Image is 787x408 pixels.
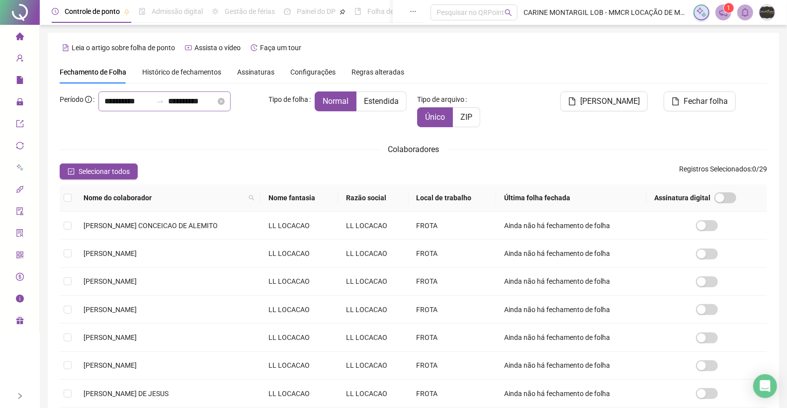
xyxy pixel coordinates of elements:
[290,69,336,76] span: Configurações
[338,380,409,408] td: LL LOCACAO
[84,192,245,203] span: Nome do colaborador
[409,296,496,324] td: FROTA
[504,361,610,369] span: Ainda não há fechamento de folha
[741,8,750,17] span: bell
[560,91,648,111] button: [PERSON_NAME]
[388,145,439,154] span: Colaboradores
[364,96,399,106] span: Estendida
[225,7,275,15] span: Gestão de férias
[84,333,137,341] span: [PERSON_NAME]
[84,361,137,369] span: [PERSON_NAME]
[672,97,680,105] span: file
[696,7,707,18] img: sparkle-icon.fc2bf0ac1784a2077858766a79e2daf3.svg
[139,8,146,15] span: file-done
[16,115,24,135] span: export
[724,3,734,13] sup: 1
[16,290,24,310] span: info-circle
[580,95,640,107] span: [PERSON_NAME]
[524,7,688,18] span: CARINE MONTARGIL LOB - MMCR LOCAÇÃO DE MAQUINAS E EQUIPAMENTOS E TRANSPORTES LTDA.
[16,393,23,400] span: right
[142,68,221,76] span: Histórico de fechamentos
[72,44,175,52] span: Leia o artigo sobre folha de ponto
[409,240,496,267] td: FROTA
[410,8,417,15] span: ellipsis
[268,94,308,105] span: Tipo de folha
[425,112,445,122] span: Único
[16,50,24,70] span: user-add
[284,8,291,15] span: dashboard
[261,324,338,351] td: LL LOCACAO
[409,212,496,240] td: FROTA
[261,296,338,324] td: LL LOCACAO
[338,324,409,351] td: LL LOCACAO
[409,268,496,296] td: FROTA
[249,195,255,201] span: search
[504,390,610,398] span: Ainda não há fechamento de folha
[218,98,225,105] span: close-circle
[340,9,346,15] span: pushpin
[504,222,610,230] span: Ainda não há fechamento de folha
[664,91,736,111] button: Fechar folha
[504,306,610,314] span: Ainda não há fechamento de folha
[247,190,257,205] span: search
[260,44,301,52] span: Faça um tour
[156,97,164,105] span: to
[654,192,710,203] span: Assinatura digital
[16,203,24,223] span: audit
[237,69,274,76] span: Assinaturas
[16,28,24,48] span: home
[85,96,92,103] span: info-circle
[409,184,496,212] th: Local de trabalho
[679,163,767,179] span: : 0 / 29
[16,72,24,91] span: file
[684,95,728,107] span: Fechar folha
[60,163,138,179] button: Selecionar todos
[84,249,137,257] span: [PERSON_NAME]
[261,380,338,408] td: LL LOCACAO
[68,168,75,175] span: check-square
[297,7,336,15] span: Painel do DP
[351,69,404,76] span: Regras alteradas
[16,246,24,266] span: qrcode
[65,7,120,15] span: Controle de ponto
[261,212,338,240] td: LL LOCACAO
[338,296,409,324] td: LL LOCACAO
[60,95,84,103] span: Período
[261,268,338,296] td: LL LOCACAO
[16,137,24,157] span: sync
[212,8,219,15] span: sun
[124,9,130,15] span: pushpin
[16,93,24,113] span: lock
[504,333,610,341] span: Ainda não há fechamento de folha
[496,184,646,212] th: Última folha fechada
[16,268,24,288] span: dollar
[338,352,409,380] td: LL LOCACAO
[460,112,472,122] span: ZIP
[156,97,164,105] span: swap-right
[62,44,69,51] span: file-text
[323,96,349,106] span: Normal
[16,181,24,201] span: api
[338,184,409,212] th: Razão social
[60,68,126,76] span: Fechamento de Folha
[79,166,130,177] span: Selecionar todos
[16,312,24,332] span: gift
[753,374,777,398] div: Open Intercom Messenger
[679,165,751,173] span: Registros Selecionados
[504,277,610,285] span: Ainda não há fechamento de folha
[409,324,496,351] td: FROTA
[261,240,338,267] td: LL LOCACAO
[194,44,241,52] span: Assista o vídeo
[84,222,218,230] span: [PERSON_NAME] CONCEICAO DE ALEMITO
[251,44,258,51] span: history
[568,97,576,105] span: file
[760,5,775,20] img: 4949
[84,277,137,285] span: [PERSON_NAME]
[52,8,59,15] span: clock-circle
[338,212,409,240] td: LL LOCACAO
[367,7,431,15] span: Folha de pagamento
[261,352,338,380] td: LL LOCACAO
[338,240,409,267] td: LL LOCACAO
[504,249,610,257] span: Ainda não há fechamento de folha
